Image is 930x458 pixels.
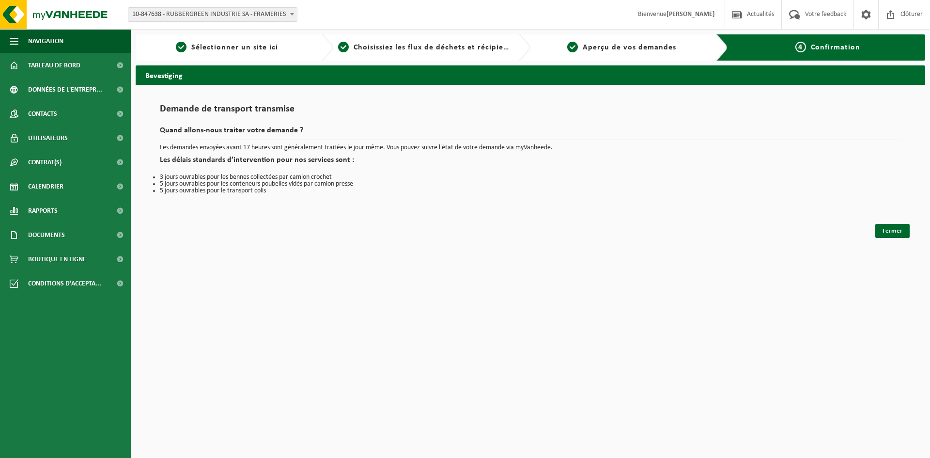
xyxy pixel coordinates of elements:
span: 2 [338,42,349,52]
span: 4 [795,42,806,52]
span: Choisissiez les flux de déchets et récipients [354,44,515,51]
span: 10-847638 - RUBBERGREEN INDUSTRIE SA - FRAMERIES [128,8,297,21]
span: Utilisateurs [28,126,68,150]
span: Rapports [28,199,58,223]
span: Boutique en ligne [28,247,86,271]
span: Aperçu de vos demandes [583,44,676,51]
li: 5 jours ouvrables pour le transport colis [160,188,901,194]
a: 2Choisissiez les flux de déchets et récipients [338,42,511,53]
span: Conditions d'accepta... [28,271,101,296]
span: Tableau de bord [28,53,80,78]
h2: Les délais standards d’intervention pour nos services sont : [160,156,901,169]
span: Confirmation [811,44,860,51]
span: Contacts [28,102,57,126]
span: Données de l'entrepr... [28,78,102,102]
span: 10-847638 - RUBBERGREEN INDUSTRIE SA - FRAMERIES [128,7,297,22]
li: 5 jours ouvrables pour les conteneurs poubelles vidés par camion presse [160,181,901,188]
span: Contrat(s) [28,150,62,174]
a: Fermer [875,224,910,238]
h2: Quand allons-nous traiter votre demande ? [160,126,901,140]
span: 1 [176,42,186,52]
span: Navigation [28,29,63,53]
a: 3Aperçu de vos demandes [535,42,709,53]
span: Calendrier [28,174,63,199]
h1: Demande de transport transmise [160,104,901,119]
strong: [PERSON_NAME] [666,11,715,18]
a: 1Sélectionner un site ici [140,42,314,53]
span: Sélectionner un site ici [191,44,278,51]
h2: Bevestiging [136,65,925,84]
span: 3 [567,42,578,52]
p: Les demandes envoyées avant 17 heures sont généralement traitées le jour même. Vous pouvez suivre... [160,144,901,151]
li: 3 jours ouvrables pour les bennes collectées par camion crochet [160,174,901,181]
span: Documents [28,223,65,247]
